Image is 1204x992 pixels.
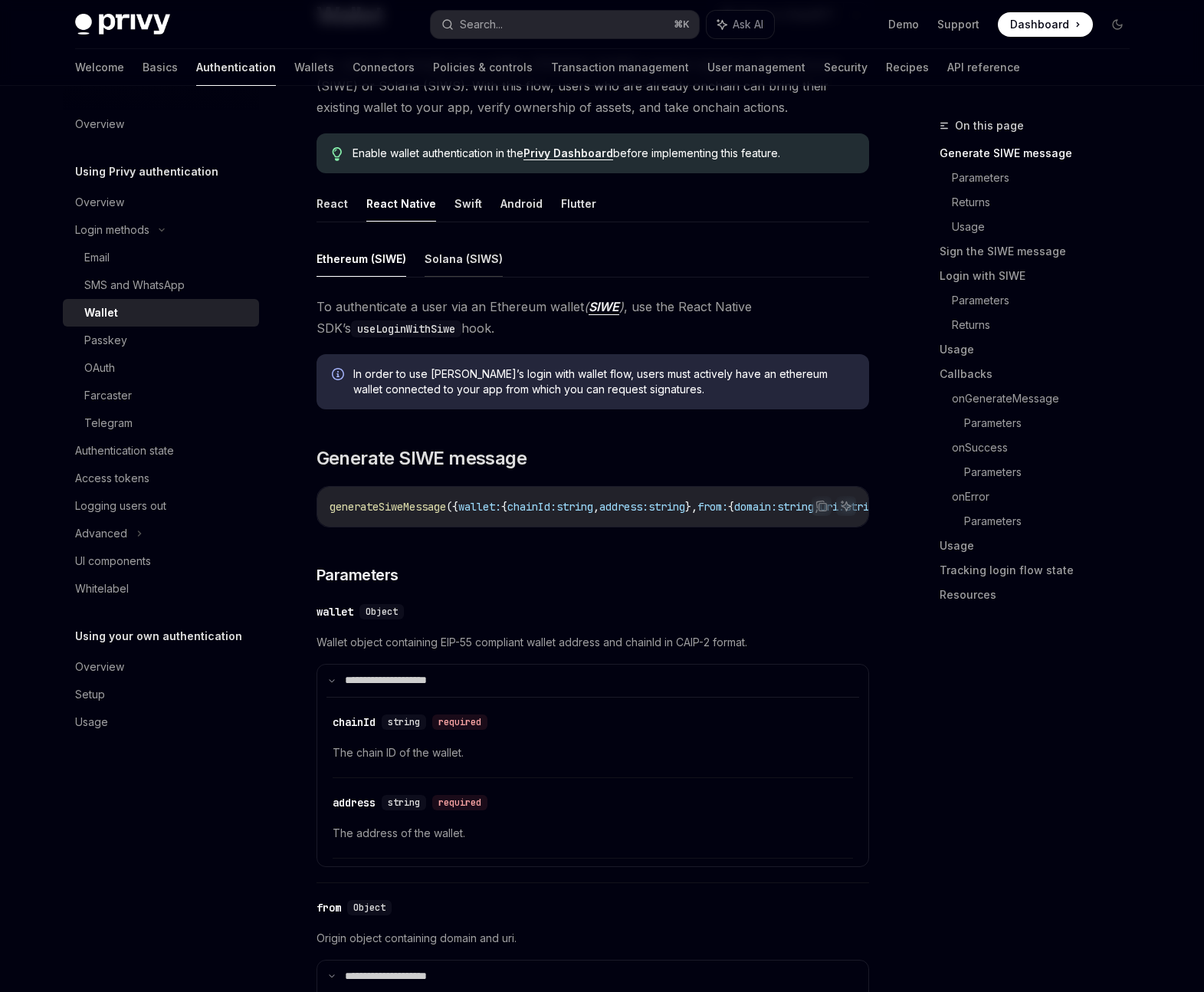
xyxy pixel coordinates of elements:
[75,658,124,676] div: Overview
[75,685,105,704] div: Setup
[317,900,341,915] div: from
[351,320,461,337] code: useLoginWithSiwe
[388,716,420,728] span: string
[500,186,543,222] button: Android
[952,313,1142,337] a: Returns
[63,492,259,520] a: Logging users out
[75,163,218,181] h5: Using Privy authentication
[63,547,259,575] a: UI components
[63,437,259,465] a: Authentication state
[63,354,259,382] a: OAuth
[593,500,599,514] span: ,
[734,500,777,514] span: domain:
[728,500,734,514] span: {
[317,929,869,948] span: Origin object containing domain and uri.
[332,147,343,161] svg: Tip
[1010,17,1069,32] span: Dashboard
[317,296,869,339] span: To authenticate a user via an Ethereum wallet , use the React Native SDK’s hook.
[75,442,174,460] div: Authentication state
[501,500,507,514] span: {
[589,299,619,315] a: SIWE
[888,17,919,32] a: Demo
[947,49,1020,86] a: API reference
[523,146,613,160] a: Privy Dashboard
[886,49,929,86] a: Recipes
[63,653,259,681] a: Overview
[294,49,334,86] a: Wallets
[75,193,124,212] div: Overview
[317,604,353,619] div: wallet
[333,824,853,843] span: The address of the wallet.
[317,241,406,277] button: Ethereum (SIWE)
[940,264,1142,288] a: Login with SIWE
[63,382,259,409] a: Farcaster
[75,221,149,239] div: Login methods
[952,485,1142,509] a: onError
[63,189,259,216] a: Overview
[63,110,259,138] a: Overview
[84,276,185,294] div: SMS and WhatsApp
[998,12,1093,37] a: Dashboard
[332,368,347,383] svg: Info
[75,524,127,543] div: Advanced
[353,902,385,914] span: Object
[824,49,868,86] a: Security
[333,795,376,810] div: address
[561,186,596,222] button: Flutter
[143,49,178,86] a: Basics
[84,414,133,432] div: Telegram
[63,409,259,437] a: Telegram
[845,500,881,514] span: string
[63,575,259,603] a: Whitelabel
[63,271,259,299] a: SMS and WhatsApp
[685,500,697,514] span: },
[952,215,1142,239] a: Usage
[460,15,503,34] div: Search...
[75,713,108,731] div: Usage
[964,460,1142,485] a: Parameters
[431,11,699,38] button: Search...⌘K
[454,186,482,222] button: Swift
[330,500,446,514] span: generateSiweMessage
[75,14,170,35] img: dark logo
[317,633,869,652] span: Wallet object containing EIP-55 compliant wallet address and chainId in CAIP-2 format.
[952,190,1142,215] a: Returns
[551,49,689,86] a: Transaction management
[955,117,1024,135] span: On this page
[63,244,259,271] a: Email
[353,146,853,161] span: Enable wallet authentication in the before implementing this feature.
[432,714,487,730] div: required
[75,115,124,133] div: Overview
[366,186,436,222] button: React Native
[63,299,259,327] a: Wallet
[458,500,501,514] span: wallet:
[433,49,533,86] a: Policies & controls
[812,496,832,516] button: Copy the contents from the code block
[63,708,259,736] a: Usage
[777,500,814,514] span: string
[940,239,1142,264] a: Sign the SIWE message
[697,500,728,514] span: from:
[84,304,118,322] div: Wallet
[1105,12,1130,37] button: Toggle dark mode
[952,288,1142,313] a: Parameters
[707,11,774,38] button: Ask AI
[820,500,845,514] span: uri:
[733,17,763,32] span: Ask AI
[75,49,124,86] a: Welcome
[75,627,242,645] h5: Using your own authentication
[952,166,1142,190] a: Parameters
[674,18,690,31] span: ⌘ K
[84,386,132,405] div: Farcaster
[84,248,110,267] div: Email
[940,534,1142,558] a: Usage
[952,435,1142,460] a: onSuccess
[940,558,1142,583] a: Tracking login flow state
[507,500,556,514] span: chainId:
[75,469,149,488] div: Access tokens
[940,362,1142,386] a: Callbacks
[964,509,1142,534] a: Parameters
[317,446,527,471] span: Generate SIWE message
[196,49,276,86] a: Authentication
[584,299,624,315] em: ( )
